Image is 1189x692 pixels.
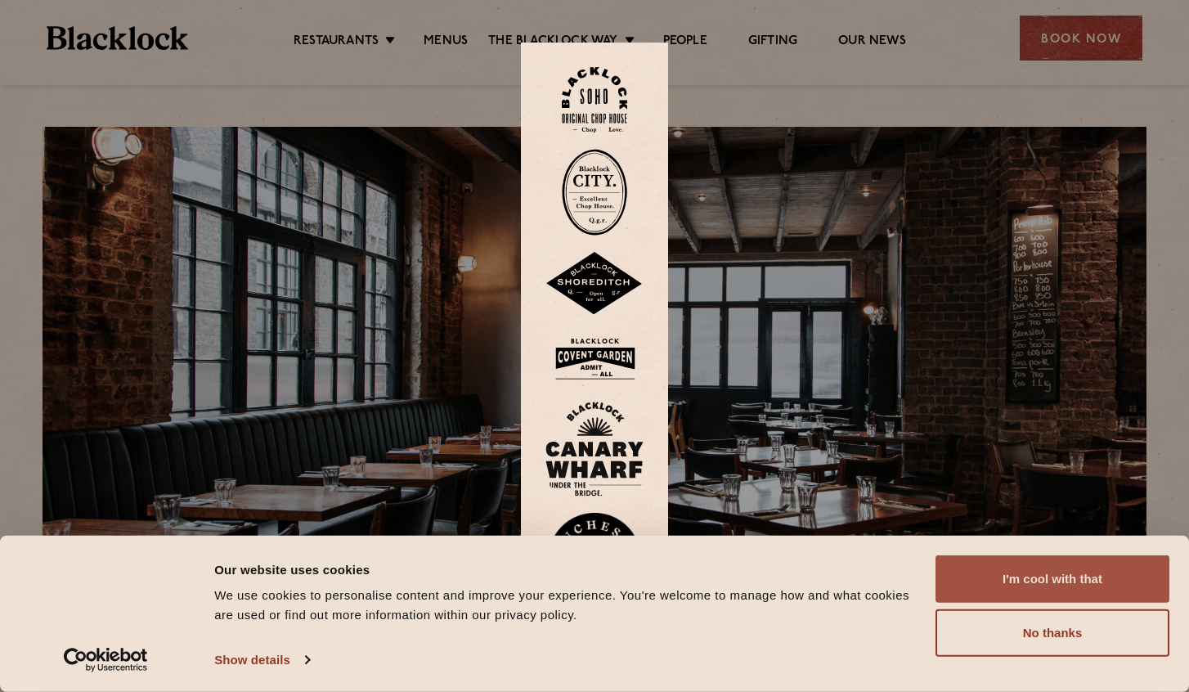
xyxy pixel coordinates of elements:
[214,586,917,625] div: We use cookies to personalise content and improve your experience. You're welcome to manage how a...
[562,149,627,236] img: City-stamp-default.svg
[545,513,644,626] img: BL_Manchester_Logo-bleed.png
[562,67,627,133] img: Soho-stamp-default.svg
[214,648,309,672] a: Show details
[935,555,1169,603] button: I'm cool with that
[935,609,1169,657] button: No thanks
[214,559,917,579] div: Our website uses cookies
[34,648,177,672] a: Usercentrics Cookiebot - opens in a new window
[545,332,644,385] img: BLA_1470_CoventGarden_Website_Solid.svg
[545,252,644,316] img: Shoreditch-stamp-v2-default.svg
[545,402,644,497] img: BL_CW_Logo_Website.svg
